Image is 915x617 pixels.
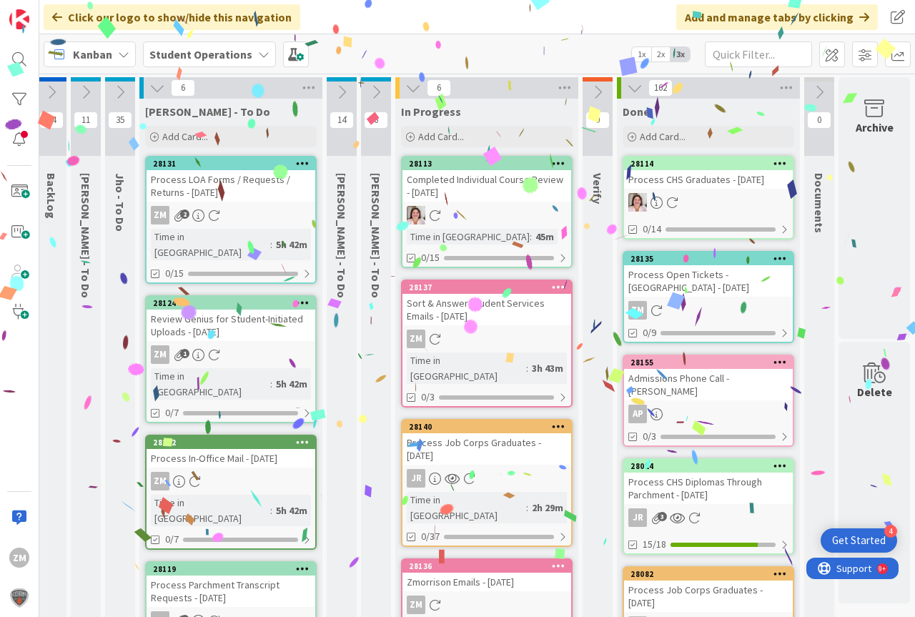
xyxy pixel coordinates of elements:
div: Click our logo to show/hide this navigation [44,4,300,30]
span: Add Card... [418,130,464,143]
div: Time in [GEOGRAPHIC_DATA] [407,492,526,523]
div: 28155 [630,357,793,367]
div: ZM [407,596,425,614]
div: 28140Process Job Corps Graduates - [DATE] [402,420,571,465]
div: 28131 [147,157,315,170]
div: 28114Process CHS Graduates - [DATE] [624,157,793,189]
img: EW [628,193,647,212]
div: 28113 [402,157,571,170]
div: 28155 [624,356,793,369]
span: 0/7 [165,405,179,420]
span: 0/3 [421,390,435,405]
div: 4 [884,525,897,538]
div: 28024Process CHS Diplomas Through Parchment - [DATE] [624,460,793,504]
div: 28122 [147,436,315,449]
div: ZM [147,472,315,490]
div: AP [628,405,647,423]
a: 28114Process CHS Graduates - [DATE]EW0/14 [623,156,794,240]
div: 28135Process Open Tickets - [GEOGRAPHIC_DATA] - [DATE] [624,252,793,297]
div: ZM [151,206,169,224]
div: 28137 [409,282,571,292]
span: Done [623,104,650,119]
div: ZM [402,330,571,348]
div: ZM [628,301,647,320]
img: Visit kanbanzone.com [9,9,29,29]
img: avatar [9,588,29,608]
div: 5h 42m [272,237,311,252]
div: Review Genius for Student-Initiated Uploads - [DATE] [147,310,315,341]
div: JR [407,469,425,488]
span: Zaida - To Do [145,104,270,119]
div: 28122 [153,438,315,448]
div: JR [628,508,647,527]
span: 0/3 [643,429,656,444]
span: 1x [632,47,651,61]
span: : [270,376,272,392]
div: Process CHS Graduates - [DATE] [624,170,793,189]
div: 28135 [630,254,793,264]
input: Quick Filter... [705,41,812,67]
div: 28124Review Genius for Student-Initiated Uploads - [DATE] [147,297,315,341]
span: Verify [590,173,605,204]
div: 45m [532,229,558,245]
div: ZM [407,330,425,348]
div: 28131 [153,159,315,169]
span: 1 [180,349,189,358]
span: 0/7 [165,532,179,547]
div: Open Get Started checklist, remaining modules: 4 [821,528,897,553]
div: Admissions Phone Call - [PERSON_NAME] [624,369,793,400]
span: 0 [807,112,831,129]
div: 2h 29m [528,500,567,515]
span: 0 [585,112,610,129]
div: ZM [624,301,793,320]
div: Process Open Tickets - [GEOGRAPHIC_DATA] - [DATE] [624,265,793,297]
span: In Progress [401,104,461,119]
span: 14 [39,112,64,129]
a: 28155Admissions Phone Call - [PERSON_NAME]AP0/3 [623,355,794,447]
span: BackLog [44,173,59,219]
div: Add and manage tabs by clicking [676,4,878,30]
span: 11 [74,112,98,129]
a: 28124Review Genius for Student-Initiated Uploads - [DATE]ZMTime in [GEOGRAPHIC_DATA]:5h 42m0/7 [145,295,317,423]
span: 0/15 [165,266,184,281]
b: Student Operations [149,47,252,61]
span: : [270,237,272,252]
div: JR [402,469,571,488]
div: 28024 [630,461,793,471]
div: Process In-Office Mail - [DATE] [147,449,315,468]
span: 2x [651,47,671,61]
div: 28140 [409,422,571,432]
span: 0/15 [421,250,440,265]
div: 28119Process Parchment Transcript Requests - [DATE] [147,563,315,607]
div: 5h 42m [272,503,311,518]
span: : [526,360,528,376]
div: Get Started [832,533,886,548]
span: 3 [658,512,667,521]
div: ZM [9,548,29,568]
span: : [270,503,272,518]
div: Time in [GEOGRAPHIC_DATA] [151,229,270,260]
span: Amanda - To Do [369,173,383,298]
span: 6 [427,79,451,97]
div: Time in [GEOGRAPHIC_DATA] [151,368,270,400]
span: Emilie - To Do [79,173,93,298]
span: : [530,229,532,245]
div: ZM [147,345,315,364]
div: 28124 [153,298,315,308]
span: 0/14 [643,222,661,237]
div: Process Job Corps Graduates - [DATE] [402,433,571,465]
span: 6 [364,112,388,129]
span: Add Card... [640,130,686,143]
a: 28024Process CHS Diplomas Through Parchment - [DATE]JR15/18 [623,458,794,555]
div: 28124 [147,297,315,310]
span: 0/9 [643,325,656,340]
div: ZM [151,345,169,364]
div: Process LOA Forms / Requests / Returns - [DATE] [147,170,315,202]
div: 28114 [630,159,793,169]
div: 28113Completed Individual Course Review - [DATE] [402,157,571,202]
div: AP [624,405,793,423]
span: 35 [108,112,132,129]
span: 3x [671,47,690,61]
div: Completed Individual Course Review - [DATE] [402,170,571,202]
span: Support [30,2,65,19]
